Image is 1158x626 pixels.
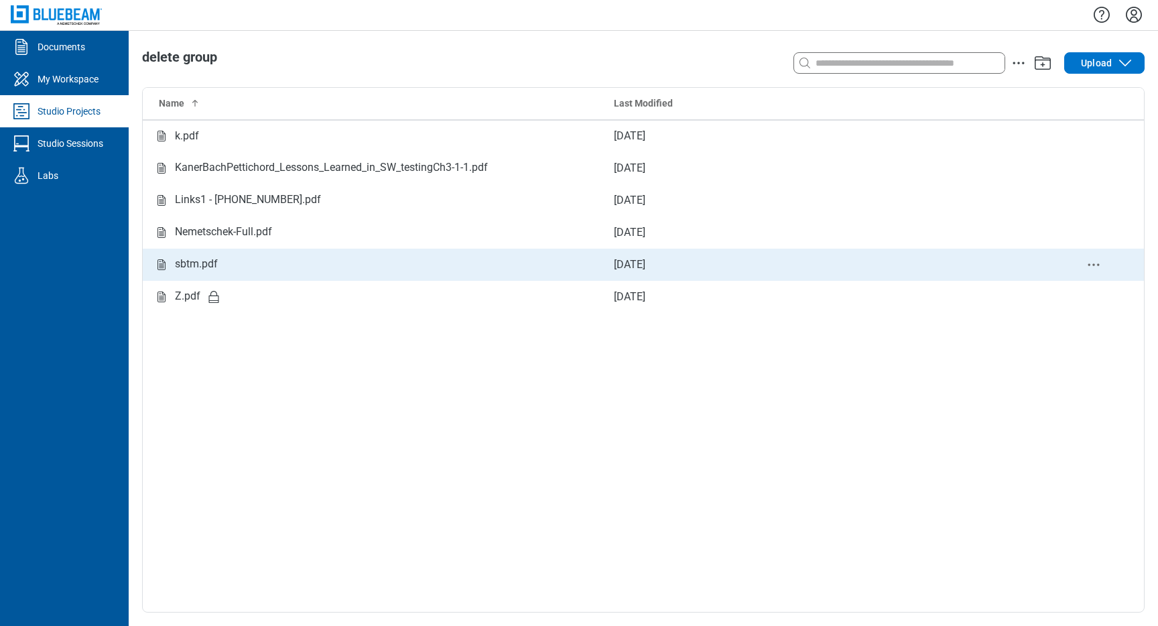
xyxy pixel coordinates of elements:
td: [DATE] [603,152,1043,184]
div: Last Modified [614,97,1033,110]
span: delete group [142,49,217,65]
div: Documents [38,40,85,54]
button: action-menu [1011,55,1027,71]
button: Add [1032,52,1053,74]
button: Upload [1064,52,1145,74]
div: k.pdf [175,128,199,145]
div: Labs [38,169,58,182]
svg: Studio Sessions [11,133,32,154]
table: Studio items table [143,88,1144,313]
span: Upload [1081,56,1112,70]
svg: Studio Projects [11,101,32,122]
div: sbtm.pdf [175,256,218,273]
div: Studio Projects [38,105,101,118]
button: delete-context-menu [1086,257,1102,273]
div: Studio Sessions [38,137,103,150]
img: Bluebeam, Inc. [11,5,102,25]
div: Nemetschek-Full.pdf [175,224,272,241]
div: My Workspace [38,72,99,86]
div: KanerBachPettichord_Lessons_Learned_in_SW_testingCh3-1-1.pdf [175,160,488,176]
td: [DATE] [603,216,1043,249]
svg: Documents [11,36,32,58]
div: Z.pdf [175,288,200,305]
div: Name [159,97,592,110]
div: Links1 - [PHONE_NUMBER].pdf [175,192,321,208]
td: [DATE] [603,184,1043,216]
td: [DATE] [603,281,1043,313]
svg: Labs [11,165,32,186]
svg: My Workspace [11,68,32,90]
td: [DATE] [603,120,1043,152]
td: [DATE] [603,249,1043,281]
button: Settings [1123,3,1145,26]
